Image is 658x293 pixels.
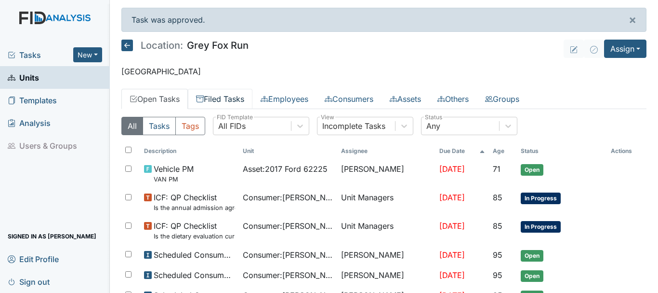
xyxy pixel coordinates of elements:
[243,269,333,281] span: Consumer : [PERSON_NAME]
[493,221,502,231] span: 85
[8,115,51,130] span: Analysis
[8,229,96,244] span: Signed in as [PERSON_NAME]
[252,89,316,109] a: Employees
[619,8,646,31] button: ×
[154,220,235,241] span: ICF: QP Checklist Is the dietary evaluation current? (document the date in the comment section)
[154,249,235,261] span: Scheduled Consumer Chart Review
[243,192,333,203] span: Consumer : [PERSON_NAME]
[154,163,194,184] span: Vehicle PM VAN PM
[154,203,235,212] small: Is the annual admission agreement current? (document the date in the comment section)
[629,13,636,27] span: ×
[243,163,328,175] span: Asset : 2017 Ford 62225
[517,143,607,159] th: Toggle SortBy
[521,221,561,233] span: In Progress
[382,89,429,109] a: Assets
[439,250,465,260] span: [DATE]
[8,49,73,61] a: Tasks
[125,147,132,153] input: Toggle All Rows Selected
[143,117,176,135] button: Tasks
[521,164,543,176] span: Open
[493,250,502,260] span: 95
[435,143,488,159] th: Toggle SortBy
[239,143,337,159] th: Toggle SortBy
[140,143,238,159] th: Toggle SortBy
[121,40,249,51] h5: Grey Fox Run
[8,70,39,85] span: Units
[337,216,435,245] td: Unit Managers
[493,164,500,174] span: 71
[607,143,646,159] th: Actions
[439,221,465,231] span: [DATE]
[175,117,205,135] button: Tags
[337,159,435,188] td: [PERSON_NAME]
[337,143,435,159] th: Assignee
[121,66,646,77] p: [GEOGRAPHIC_DATA]
[121,89,188,109] a: Open Tasks
[322,120,385,132] div: Incomplete Tasks
[8,274,50,289] span: Sign out
[8,251,59,266] span: Edit Profile
[429,89,477,109] a: Others
[493,270,502,280] span: 95
[439,164,465,174] span: [DATE]
[426,120,440,132] div: Any
[188,89,252,109] a: Filed Tasks
[604,40,646,58] button: Assign
[8,93,57,108] span: Templates
[493,193,502,202] span: 85
[243,220,333,232] span: Consumer : [PERSON_NAME]
[218,120,246,132] div: All FIDs
[337,188,435,216] td: Unit Managers
[154,232,235,241] small: Is the dietary evaluation current? (document the date in the comment section)
[141,41,183,50] span: Location:
[316,89,382,109] a: Consumers
[121,8,646,32] div: Task was approved.
[477,89,527,109] a: Groups
[439,193,465,202] span: [DATE]
[337,245,435,265] td: [PERSON_NAME]
[154,175,194,184] small: VAN PM
[73,47,102,62] button: New
[439,270,465,280] span: [DATE]
[521,250,543,262] span: Open
[154,192,235,212] span: ICF: QP Checklist Is the annual admission agreement current? (document the date in the comment se...
[243,249,333,261] span: Consumer : [PERSON_NAME]
[521,193,561,204] span: In Progress
[337,265,435,286] td: [PERSON_NAME]
[121,117,143,135] button: All
[154,269,235,281] span: Scheduled Consumer Chart Review
[489,143,517,159] th: Toggle SortBy
[121,117,205,135] div: Type filter
[521,270,543,282] span: Open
